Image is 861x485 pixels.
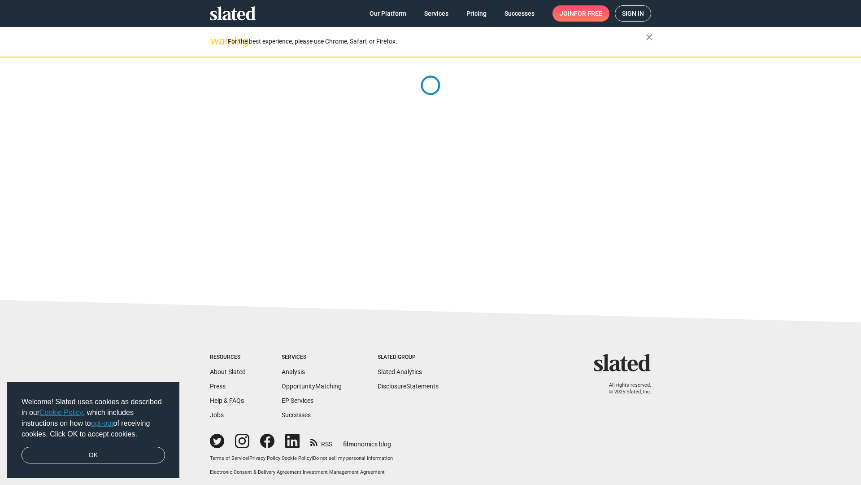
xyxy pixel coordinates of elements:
[282,354,342,361] div: Services
[552,5,609,22] a: Joinfor free
[362,5,413,22] a: Our Platform
[210,455,248,461] a: Terms of Service
[282,411,311,419] a: Successes
[378,383,439,390] a: DisclosureStatements
[312,455,313,461] span: |
[424,5,448,22] span: Services
[249,455,280,461] a: Privacy Policy
[282,383,342,390] a: OpportunityMatching
[91,419,113,427] a: opt-out
[343,433,391,449] a: filmonomics blog
[310,435,332,449] a: RSS
[343,441,354,448] span: film
[301,469,303,475] span: |
[466,5,487,22] span: Pricing
[497,5,542,22] a: Successes
[210,469,301,475] a: Electronic Consent & Delivery Agreement
[210,411,224,419] a: Jobs
[574,5,602,22] span: for free
[282,397,313,404] a: EP Services
[644,32,655,43] mat-icon: close
[459,5,494,22] a: Pricing
[22,397,165,440] span: Welcome! Slated uses cookies as described in our , which includes instructions on how to of recei...
[370,5,406,22] span: Our Platform
[560,5,602,22] span: Join
[228,35,646,48] div: For the best experience, please use Chrome, Safari, or Firefox.
[210,354,246,361] div: Resources
[378,368,422,375] a: Slated Analytics
[378,354,439,361] div: Slated Group
[622,6,644,21] span: Sign in
[210,397,244,404] a: Help & FAQs
[280,455,282,461] span: |
[39,409,83,416] a: Cookie Policy
[313,455,393,462] button: Do not sell my personal information
[615,5,651,22] a: Sign in
[600,382,651,395] p: All rights reserved. © 2025 Slated, Inc.
[210,383,226,390] a: Press
[282,455,312,461] a: Cookie Policy
[210,368,246,375] a: About Slated
[282,368,305,375] a: Analysis
[504,5,535,22] span: Successes
[303,469,385,475] a: Investment Management Agreement
[7,382,179,478] div: cookieconsent
[417,5,456,22] a: Services
[248,455,249,461] span: |
[22,447,165,464] a: dismiss cookie message
[211,35,222,46] mat-icon: warning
